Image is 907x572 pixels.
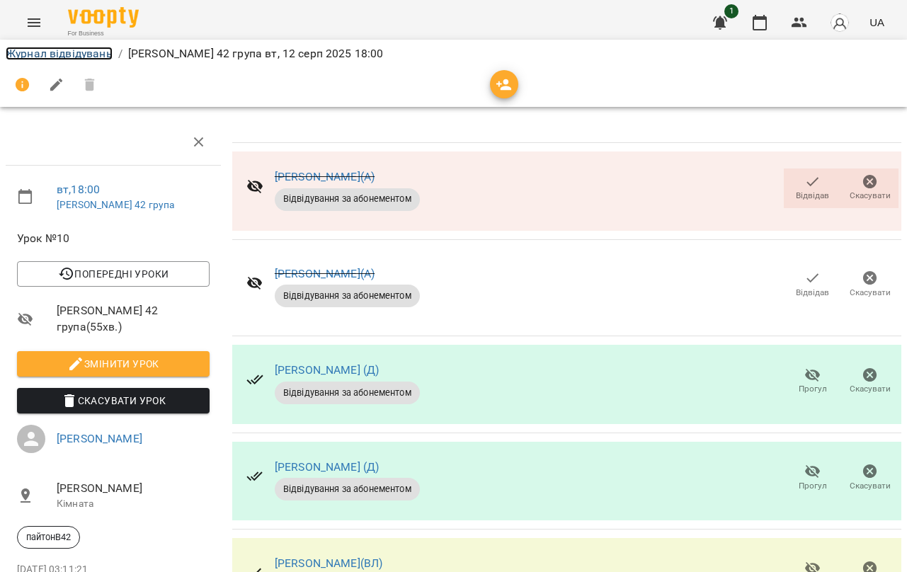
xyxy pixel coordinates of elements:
span: Відвідування за абонементом [275,387,420,399]
span: Урок №10 [17,230,210,247]
a: [PERSON_NAME] 42 група [57,199,174,210]
span: пайтонВ42 [18,531,79,544]
img: avatar_s.png [830,13,850,33]
span: For Business [68,29,139,38]
button: Відвідав [784,168,841,208]
button: Прогул [784,362,841,401]
p: [PERSON_NAME] 42 група вт, 12 серп 2025 18:00 [128,45,384,62]
a: [PERSON_NAME] (Д) [275,460,380,474]
a: [PERSON_NAME](ВЛ) [275,556,383,570]
p: Кімната [57,497,210,511]
a: [PERSON_NAME] [57,432,142,445]
a: вт , 18:00 [57,183,100,196]
span: Відвідав [796,190,829,202]
div: пайтонВ42 [17,526,80,549]
img: Voopty Logo [68,7,139,28]
span: Скасувати [850,480,891,492]
button: Menu [17,6,51,40]
span: Прогул [799,383,827,395]
span: Відвідування за абонементом [275,290,420,302]
span: Попередні уроки [28,265,198,282]
button: Скасувати Урок [17,388,210,413]
span: Відвідування за абонементом [275,193,420,205]
span: Відвідування за абонементом [275,483,420,496]
span: 1 [724,4,738,18]
nav: breadcrumb [6,45,901,62]
span: Скасувати [850,287,891,299]
button: Прогул [784,459,841,498]
button: Скасувати [841,168,899,208]
span: Змінити урок [28,355,198,372]
button: Змінити урок [17,351,210,377]
span: Скасувати [850,383,891,395]
a: [PERSON_NAME] (Д) [275,363,380,377]
button: UA [864,9,890,35]
span: Прогул [799,480,827,492]
a: [PERSON_NAME](А) [275,267,375,280]
span: Скасувати [850,190,891,202]
a: [PERSON_NAME](А) [275,170,375,183]
button: Скасувати [841,362,899,401]
button: Скасувати [841,459,899,498]
a: Журнал відвідувань [6,47,113,60]
span: UA [869,15,884,30]
button: Відвідав [784,265,841,304]
span: Відвідав [796,287,829,299]
span: [PERSON_NAME] 42 група ( 55 хв. ) [57,302,210,336]
button: Скасувати [841,265,899,304]
li: / [118,45,122,62]
span: [PERSON_NAME] [57,480,210,497]
span: Скасувати Урок [28,392,198,409]
button: Попередні уроки [17,261,210,287]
